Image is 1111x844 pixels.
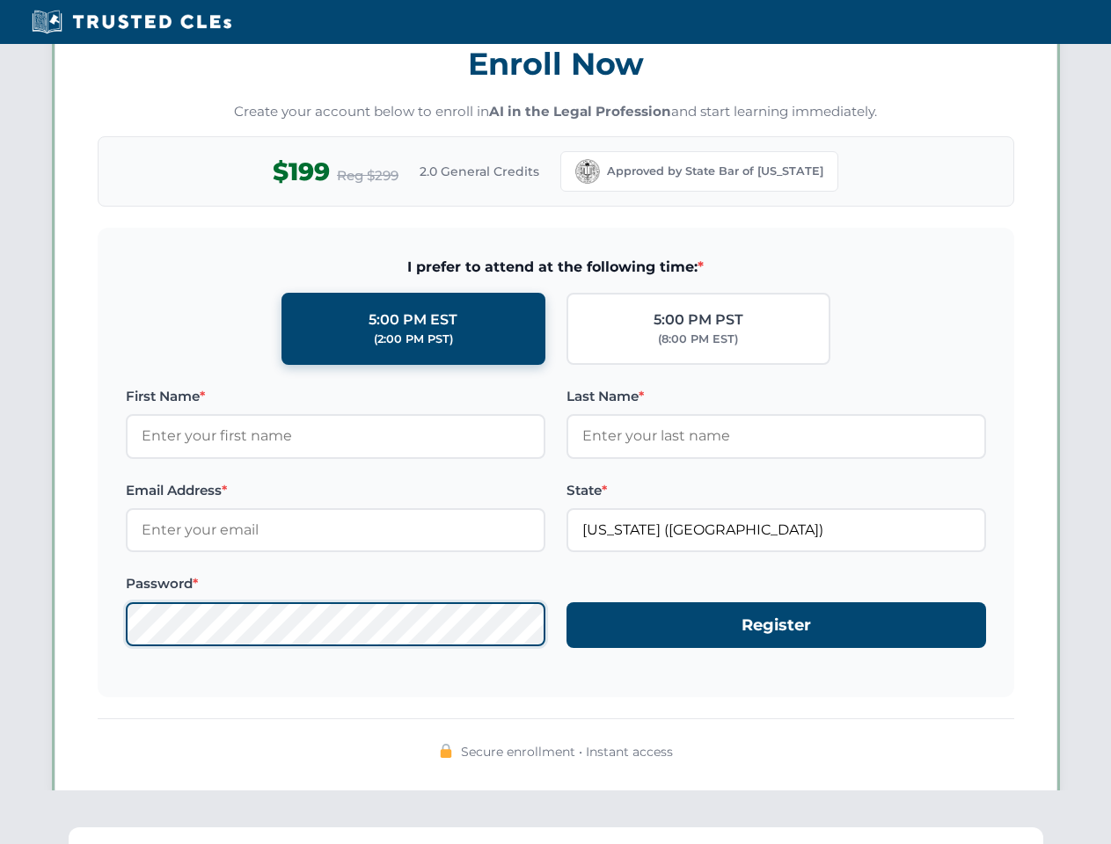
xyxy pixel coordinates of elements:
span: Secure enrollment • Instant access [461,742,673,761]
span: 2.0 General Credits [420,162,539,181]
strong: AI in the Legal Profession [489,103,671,120]
label: Email Address [126,480,545,501]
label: State [566,480,986,501]
div: 5:00 PM EST [369,309,457,331]
input: Enter your first name [126,414,545,458]
img: Trusted CLEs [26,9,237,35]
input: Enter your last name [566,414,986,458]
input: Enter your email [126,508,545,552]
div: (8:00 PM EST) [658,331,738,348]
h3: Enroll Now [98,36,1014,91]
span: Approved by State Bar of [US_STATE] [607,163,823,180]
img: 🔒 [439,744,453,758]
label: Password [126,573,545,594]
button: Register [566,602,986,649]
span: $199 [273,152,330,192]
img: California Bar [575,159,600,184]
span: I prefer to attend at the following time: [126,256,986,279]
label: Last Name [566,386,986,407]
p: Create your account below to enroll in and start learning immediately. [98,102,1014,122]
input: California (CA) [566,508,986,552]
span: Reg $299 [337,165,398,186]
div: 5:00 PM PST [654,309,743,331]
label: First Name [126,386,545,407]
div: (2:00 PM PST) [374,331,453,348]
